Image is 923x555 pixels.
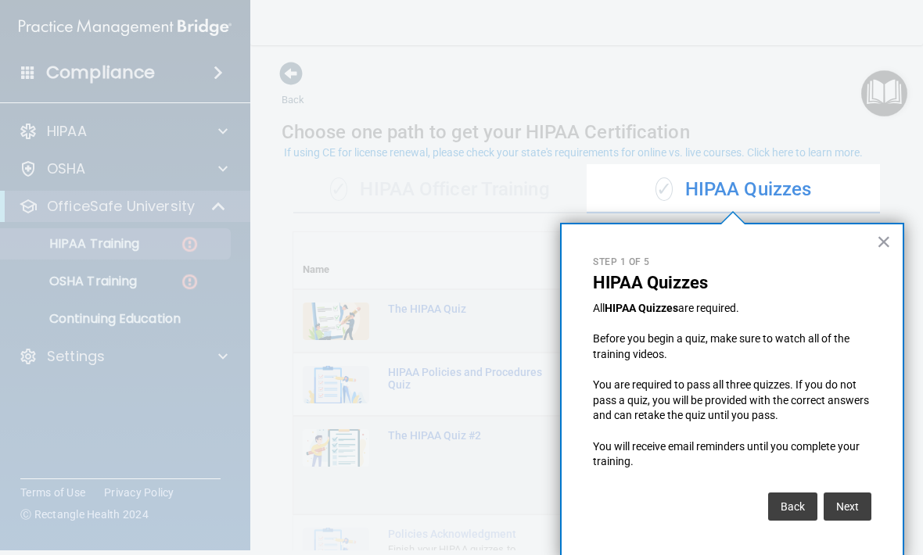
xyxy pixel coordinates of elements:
[877,229,892,254] button: Close
[593,273,871,293] p: HIPAA Quizzes
[678,302,739,314] span: are required.
[768,492,817,521] button: Back
[593,302,605,314] span: All
[593,256,871,269] p: Step 1 of 5
[593,439,871,470] p: You will receive email reminders until you complete your training.
[824,492,871,521] button: Next
[587,166,880,213] div: HIPAA Quizzes
[593,378,871,424] p: You are required to pass all three quizzes. If you do not pass a quiz, you will be provided with ...
[655,177,673,201] span: ✓
[605,302,678,314] strong: HIPAA Quizzes
[593,331,871,362] p: Before you begin a quiz, make sure to watch all of the training videos.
